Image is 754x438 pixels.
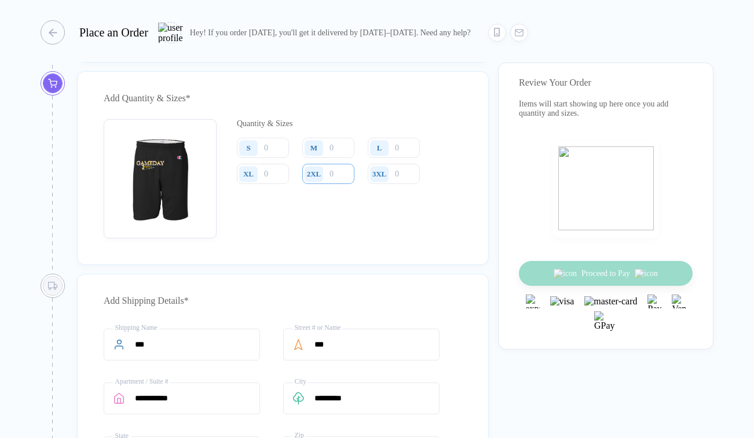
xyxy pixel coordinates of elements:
img: GPay [594,311,617,334]
div: Review Your Order [519,78,693,88]
div: Quantity & Sizes [237,119,462,128]
div: S [246,143,250,153]
img: express [526,295,540,308]
div: XL [243,170,254,179]
img: shopping_bag.png [558,146,654,230]
img: visa [550,296,574,307]
div: Add Shipping Details [104,292,462,310]
img: Venmo [672,295,686,308]
div: Hey! If you order [DATE], you'll get it delivered by [DATE]–[DATE]. Need any help? [190,28,471,38]
div: 3XL [372,170,387,179]
img: user profile [158,23,183,43]
div: L [377,143,382,153]
div: Items will start showing up here once you add quantity and sizes. [519,100,693,118]
img: Paypal [647,295,661,308]
div: Add Quantity & Sizes [104,89,462,108]
img: master-card [584,296,637,307]
img: 2420fe92-fe01-465e-b25b-5b0fbbf7cc72_nt_front_1758038294255.jpg [109,125,211,226]
div: Place an Order [79,26,148,39]
div: 2XL [307,170,321,179]
div: M [310,143,317,153]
